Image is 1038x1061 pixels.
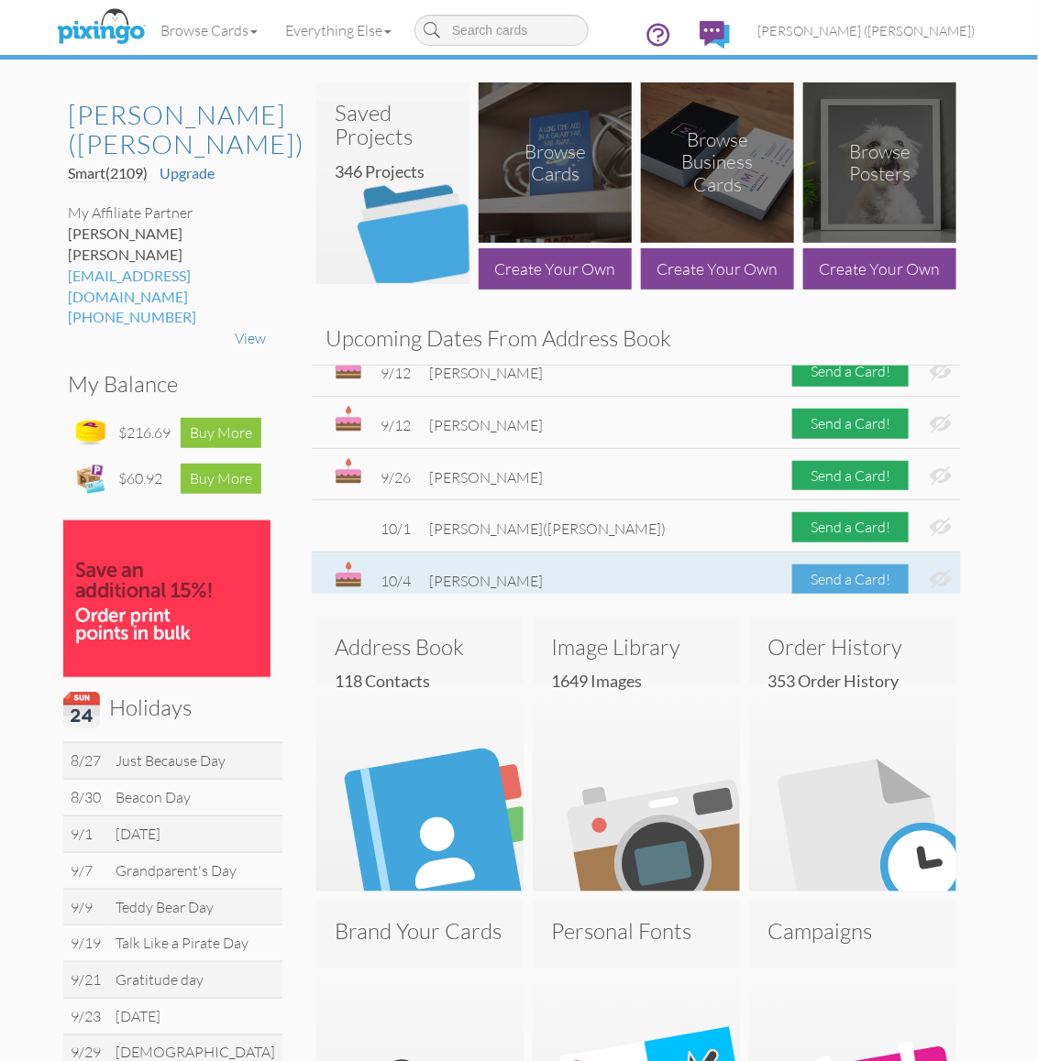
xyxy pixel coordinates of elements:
[641,82,794,243] img: browse-business-cards.png
[63,779,108,815] td: 8/30
[335,406,362,432] img: bday.svg
[68,101,266,159] a: [PERSON_NAME] ([PERSON_NAME])
[792,564,909,595] div: Send a Card!
[429,364,543,382] span: [PERSON_NAME]
[429,572,543,590] span: [PERSON_NAME]
[930,518,952,537] img: eye-ban.svg
[429,416,543,434] span: [PERSON_NAME]
[479,248,632,290] div: Create Your Own
[63,852,108,889] td: 9/7
[316,684,524,891] img: address-book.svg
[68,202,266,224] div: My Affiliate Partner
[63,692,257,728] h3: Holidays
[757,23,975,38] span: [PERSON_NAME] ([PERSON_NAME])
[68,101,248,159] h2: [PERSON_NAME] ([PERSON_NAME])
[842,140,919,186] div: Browse Posters
[316,102,469,284] img: saved-projects2.png
[181,464,261,494] div: Buy More
[381,571,411,592] div: 10/4
[803,82,956,243] img: browse-posters.png
[429,520,666,538] span: [PERSON_NAME]
[930,466,952,486] img: eye-ban.svg
[108,962,282,999] td: Gratitude day
[68,224,266,266] div: [PERSON_NAME]
[803,248,956,290] div: Create Your Own
[381,519,411,540] div: 10/1
[414,15,589,46] input: Search cards
[72,414,109,451] img: points-icon.png
[68,372,252,396] h3: My Balance
[335,562,362,587] img: bday.svg
[72,460,109,497] img: expense-icon.png
[700,21,730,49] img: comments.svg
[114,410,175,455] td: $216.69
[543,520,666,538] span: ([PERSON_NAME])
[767,635,938,659] h3: Order History
[181,418,261,448] div: Buy More
[744,7,988,54] a: [PERSON_NAME] ([PERSON_NAME])
[381,363,411,384] div: 9/12
[108,779,282,815] td: Beacon Day
[335,673,519,691] h4: 118 Contacts
[641,248,794,290] div: Create Your Own
[63,925,108,962] td: 9/19
[551,673,735,691] h4: 1649 images
[381,467,411,488] div: 9/26
[792,409,909,439] div: Send a Card!
[108,889,282,925] td: Teddy Bear Day
[108,852,282,889] td: Grandparent's Day
[930,414,952,433] img: eye-ban.svg
[326,326,947,350] h3: Upcoming Dates From Address Book
[335,919,505,943] h3: Brand Your Cards
[108,999,282,1035] td: [DATE]
[108,815,282,852] td: [DATE]
[271,7,405,53] a: Everything Else
[63,743,108,780] td: 8/27
[792,512,909,542] div: Send a Card!
[429,468,543,487] span: [PERSON_NAME]
[114,455,175,501] td: $60.92
[479,82,632,243] img: browse-cards.png
[108,743,282,780] td: Just Because Day
[63,889,108,925] td: 9/9
[749,684,956,891] img: order-history.svg
[767,673,952,691] h4: 353 Order History
[792,356,909,387] div: Send a Card!
[533,684,740,891] img: image-library.svg
[68,164,148,181] span: Smart
[63,520,271,677] img: save15_bulk-100.jpg
[335,635,505,659] h3: Address Book
[335,163,465,181] h4: 346 Projects
[108,925,282,962] td: Talk Like a Pirate Day
[335,101,451,149] h3: Saved Projects
[68,246,182,263] span: [PERSON_NAME]
[792,461,909,491] div: Send a Card!
[551,919,722,943] h3: Personal Fonts
[930,570,952,589] img: eye-ban.svg
[63,962,108,999] td: 9/21
[105,164,148,181] span: (2109)
[679,128,756,197] div: Browse Business Cards
[68,266,266,308] div: [EMAIL_ADDRESS][DOMAIN_NAME]
[63,999,108,1035] td: 9/23
[63,815,108,852] td: 9/1
[930,362,952,381] img: eye-ban.svg
[147,7,271,53] a: Browse Cards
[68,307,266,328] div: [PHONE_NUMBER]
[68,164,150,182] a: Smart(2109)
[335,354,362,379] img: bday.svg
[381,415,411,436] div: 9/12
[551,635,722,659] h3: Image Library
[767,919,938,943] h3: Campaigns
[52,5,149,50] img: pixingo logo
[63,692,100,728] img: calendar.svg
[335,458,362,484] img: bday.svg
[160,164,215,181] a: Upgrade
[517,140,594,186] div: Browse Cards
[235,329,266,347] a: View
